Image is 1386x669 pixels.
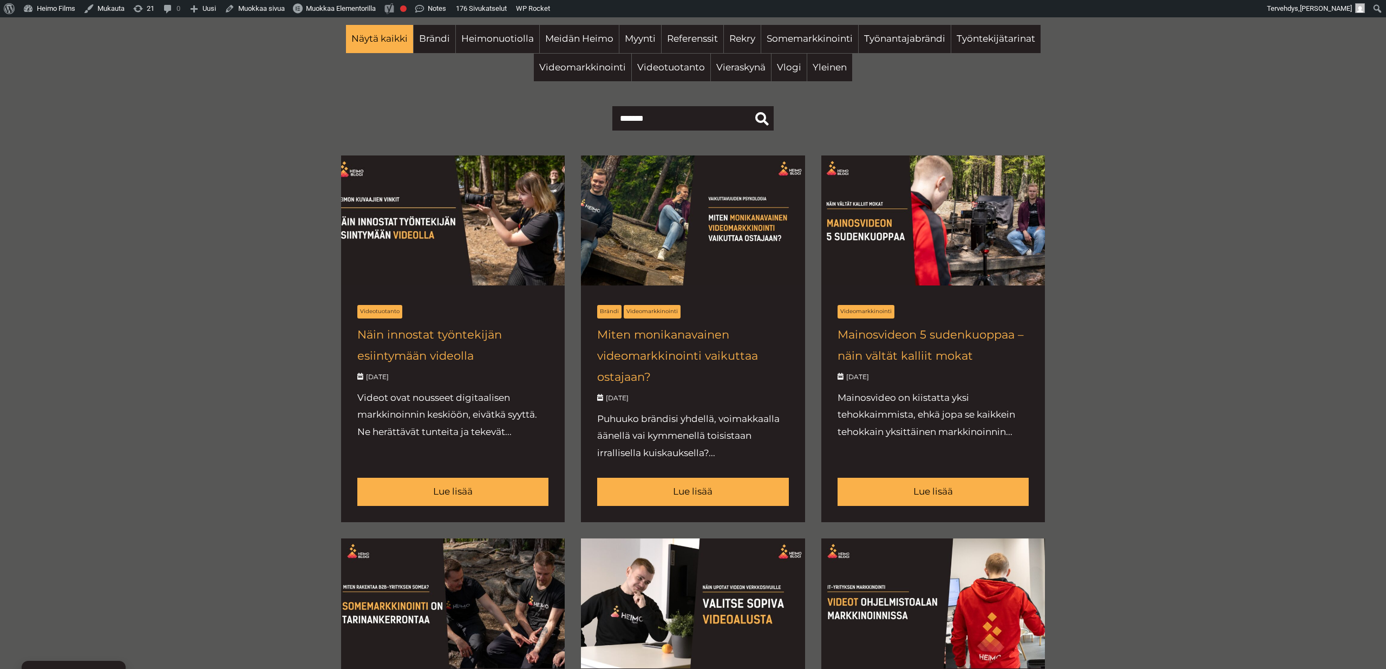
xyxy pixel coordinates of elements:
span: Työnantajabrändi [864,30,945,48]
a: Meidän Heimo [540,25,619,53]
a: Yleinen [807,54,852,82]
a: Työnantajabrändi [859,25,951,53]
a: Heimonuotiolla [456,25,539,53]
span: Referenssit [667,30,718,48]
a: Referenssit [662,25,723,53]
span: Myynti [625,30,656,48]
span: Muokkaa Elementorilla [306,4,376,12]
a: Näytä kaikki [346,25,413,53]
a: Videotuotanto [632,54,710,82]
span: Vieraskynä [716,59,766,76]
a: Vieraskynä [711,54,771,82]
a: Brändi [414,25,455,53]
span: Videomarkkinointi [539,59,626,76]
span: Rekry [729,30,755,48]
span: Työntekijätarinat [957,30,1035,48]
span: Meidän Heimo [545,30,613,48]
span: Videotuotanto [637,59,705,76]
span: Näytä kaikki [351,30,408,48]
span: Vlogi [777,59,801,76]
a: Videomarkkinointi [534,54,631,82]
a: Vlogi [772,54,807,82]
span: Somemarkkinointi [767,30,853,48]
a: Rekry [724,25,761,53]
div: Focus keyphrase not set [400,5,407,12]
span: Yleinen [813,59,847,76]
span: [PERSON_NAME] [1300,4,1352,12]
a: Somemarkkinointi [761,25,858,53]
span: Brändi [419,30,450,48]
span: Heimonuotiolla [461,30,534,48]
a: Myynti [619,25,661,53]
a: Työntekijätarinat [951,25,1041,53]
